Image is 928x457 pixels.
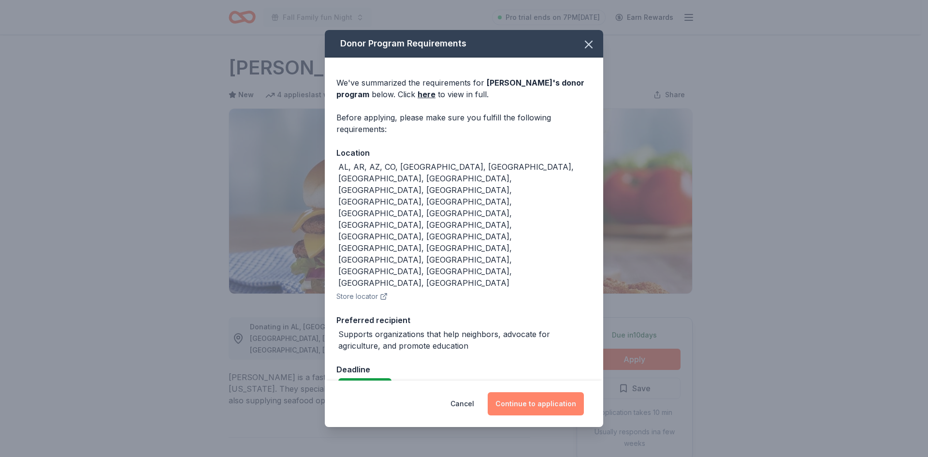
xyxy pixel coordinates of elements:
div: Preferred recipient [336,314,592,326]
button: Continue to application [488,392,584,415]
button: Store locator [336,291,388,302]
div: Before applying, please make sure you fulfill the following requirements: [336,112,592,135]
div: Due in 10 days [338,378,391,392]
div: We've summarized the requirements for below. Click to view in full. [336,77,592,100]
div: Location [336,147,592,159]
button: Cancel [450,392,474,415]
div: AL, AR, AZ, CO, [GEOGRAPHIC_DATA], [GEOGRAPHIC_DATA], [GEOGRAPHIC_DATA], [GEOGRAPHIC_DATA], [GEOG... [338,161,592,289]
div: Supports organizations that help neighbors, advocate for agriculture, and promote education [338,328,592,352]
div: Donor Program Requirements [325,30,603,58]
div: Deadline [336,363,592,376]
a: here [418,88,435,100]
